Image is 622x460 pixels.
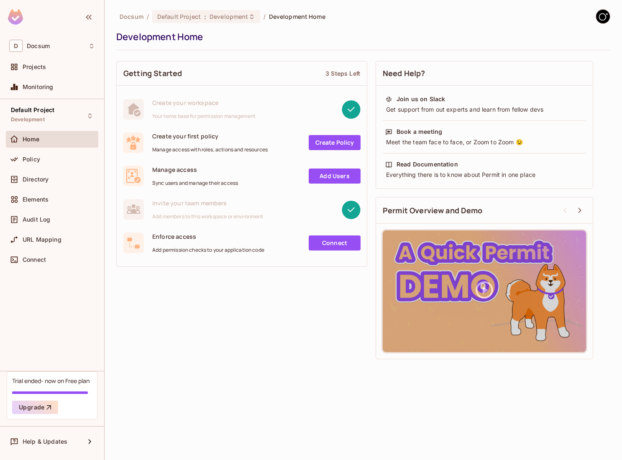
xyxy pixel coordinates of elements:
[27,43,50,49] span: Workspace: Docsum
[11,116,45,123] span: Development
[269,13,325,20] span: Development Home
[309,235,361,250] a: Connect
[11,107,54,113] span: Default Project
[152,146,268,153] span: Manage access with roles, actions and resources
[23,256,46,263] span: Connect
[385,138,584,146] div: Meet the team face to face, or Zoom to Zoom 😉
[23,438,67,445] span: Help & Updates
[8,9,23,25] img: SReyMgAAAABJRU5ErkJggg==
[120,13,143,20] span: the active workspace
[204,13,207,20] span: :
[12,401,58,414] button: Upgrade
[152,213,264,220] span: Add members to this workspace or environment
[152,132,268,140] span: Create your first policy
[23,176,49,183] span: Directory
[210,13,248,20] span: Development
[147,13,149,20] li: /
[123,68,182,79] span: Getting Started
[152,113,256,120] span: Your home base for permission management
[23,64,46,70] span: Projects
[596,10,610,23] img: GitStart-Docsum
[383,205,483,216] span: Permit Overview and Demo
[23,136,40,143] span: Home
[152,166,238,174] span: Manage access
[23,156,40,163] span: Policy
[9,40,23,52] span: D
[385,171,584,179] div: Everything there is to know about Permit in one place
[12,377,90,385] div: Trial ended- now on Free plan
[397,160,458,169] div: Read Documentation
[152,180,238,187] span: Sync users and manage their access
[23,216,50,223] span: Audit Log
[116,31,606,43] div: Development Home
[152,233,264,240] span: Enforce access
[309,135,361,150] a: Create Policy
[309,169,361,184] a: Add Users
[152,247,264,253] span: Add permission checks to your application code
[325,69,360,77] div: 3 Steps Left
[152,199,264,207] span: Invite your team members
[385,105,584,114] div: Get support from out experts and learn from fellow devs
[152,99,256,107] span: Create your workspace
[157,13,201,20] span: Default Project
[264,13,266,20] li: /
[383,68,425,79] span: Need Help?
[23,236,61,243] span: URL Mapping
[23,84,54,90] span: Monitoring
[397,128,442,136] div: Book a meeting
[23,196,49,203] span: Elements
[397,95,445,103] div: Join us on Slack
